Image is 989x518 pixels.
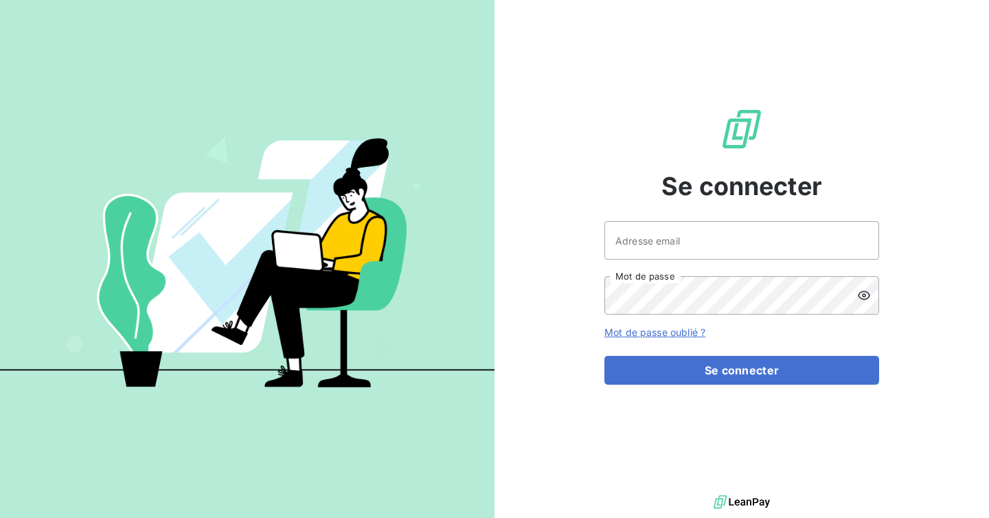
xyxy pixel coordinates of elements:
span: Se connecter [661,168,822,205]
img: Logo LeanPay [720,107,764,151]
input: placeholder [604,221,879,260]
button: Se connecter [604,356,879,385]
img: logo [714,492,770,513]
a: Mot de passe oublié ? [604,326,705,338]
